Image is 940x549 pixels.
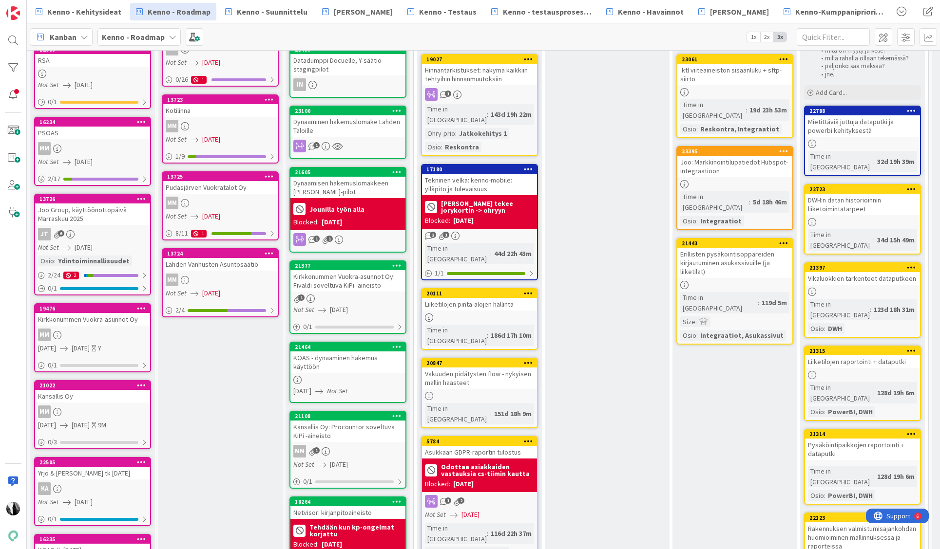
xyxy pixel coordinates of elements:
div: Pudasjärven Vuokratalot Oy [163,181,278,194]
div: JT [38,228,51,240]
div: 23061 [677,55,792,64]
div: 21605Dynaamisen hakemuslomakkeen [PERSON_NAME]-pilot [290,168,405,198]
div: 16234 [35,118,150,127]
div: 13725 [163,172,278,181]
span: 0 / 1 [48,283,57,293]
div: 1 [191,230,207,238]
span: : [758,297,759,308]
span: : [696,124,698,134]
div: [DATE] [453,216,474,226]
span: : [873,235,875,245]
span: Kenno-Kumppanipriorisointi [795,6,884,18]
span: : [455,128,457,139]
div: 23395 [682,148,792,155]
div: 22788Mietittäviä juttuja dataputki ja powerbi kehityksestä [805,107,920,137]
div: 19027 [426,56,537,63]
div: Liiketilojen pinta-alojen hallinta [422,298,537,311]
div: 21443 [682,240,792,247]
span: [PERSON_NAME] [334,6,393,18]
a: 22889RSANot Set[DATE]0/1 [34,44,151,109]
span: 1 [443,232,449,238]
span: [DATE] [202,288,220,298]
div: 21605 [290,168,405,177]
div: Jatkokehitys 1 [457,128,509,139]
a: 23395Joo: Markkinointilupatiedot Hubspot-integraatioonTime in [GEOGRAPHIC_DATA]:5d 18h 46mOsio:In... [676,146,793,230]
div: 5784 [426,438,537,445]
div: 21464 [295,344,405,350]
div: 21443Erillisten pysäköintisoppareiden kirjautuminen asukassivuille (ja liiketilat) [677,239,792,278]
div: 5784 [422,437,537,446]
div: Osio [808,406,824,417]
div: 21022Kansallis Oy [35,381,150,403]
div: 13724 [167,250,278,257]
span: : [695,316,697,327]
div: MM [35,405,150,418]
span: [DATE] [72,420,90,430]
span: 1 [313,142,320,148]
div: 21397 [805,263,920,272]
div: Integraatiot [698,216,744,226]
a: [PERSON_NAME] [316,3,399,20]
a: 22723DWH:n datan historioinnin liiketoimintatarpeetTime in [GEOGRAPHIC_DATA]:34d 15h 49m [804,184,921,255]
a: 20847Vakuuden pidätysten flow - nykyisen mallin haasteetTime in [GEOGRAPHIC_DATA]:151d 18h 9m [421,358,538,428]
div: MM [166,274,178,286]
div: 21315 [805,347,920,355]
span: : [746,105,747,115]
div: 32d 19h 39m [875,156,917,167]
a: 23459Datadumppi Docuelle, Y-säätiö stagingpilotIN [289,44,406,98]
div: Blocked: [293,217,319,227]
div: 0/1 [35,359,150,371]
div: 21464 [290,343,405,351]
a: 21108Kansallis Oy: Procountor soveltuva KiPi -aineistoMMNot Set[DATE]0/1 [289,411,406,489]
span: : [54,256,56,266]
div: 21314 [805,430,920,439]
span: Kenno - testausprosessi/Featureflagit [503,6,592,18]
div: 22788 [809,108,920,114]
div: 23459Datadumppi Docuelle, Y-säätiö stagingpilot [290,45,405,75]
a: [PERSON_NAME] [692,3,775,20]
div: .ktl viiteaineiston sisäänluku + sftp-siirto [677,64,792,85]
span: : [873,387,875,398]
span: [DATE] [38,343,56,353]
div: 21377 [295,262,405,269]
span: 2 [430,232,436,238]
span: Kenno - Roadmap [148,6,211,18]
div: 151d 18h 9m [492,408,534,419]
div: 20111Liiketilojen pinta-alojen hallinta [422,289,537,311]
span: : [487,109,488,120]
div: Datadumppi Docuelle, Y-säätiö stagingpilot [290,54,405,75]
div: Kansallis Oy [35,390,150,403]
div: 13726Joo Group, käyttöönottopäivä Marraskuu 2025 [35,195,150,225]
div: 19476 [35,304,150,313]
div: Time in [GEOGRAPHIC_DATA] [425,243,490,264]
span: Kenno - Suunnittelu [237,6,307,18]
div: 16234PSOAS [35,118,150,139]
a: Kenno - Suunnittelu [219,3,313,20]
span: 1 / 9 [175,151,185,162]
div: MM [35,329,150,341]
a: 17180Tekninen velka: kenno-mobile: ylläpito ja tulevaisuus[PERSON_NAME] tekee jorykortin -> ohryy... [421,164,538,280]
div: Time in [GEOGRAPHIC_DATA] [680,292,758,313]
div: [DATE] [322,217,342,227]
div: MM [38,329,51,341]
div: 21443 [677,239,792,248]
span: [DATE] [202,134,220,145]
div: 1/9 [163,150,278,163]
span: 1 [313,447,320,454]
div: 1 [191,76,207,84]
div: Dynaamisen hakemuslomakkeen [PERSON_NAME]-pilot [290,177,405,198]
span: [DATE] [75,157,93,167]
div: IN [290,78,405,91]
div: Time in [GEOGRAPHIC_DATA] [808,151,873,172]
div: 23061 [682,56,792,63]
div: Osio [680,124,696,134]
span: 8 / 11 [175,228,188,238]
span: : [487,330,488,341]
div: DWH:n datan historioinnin liiketoimintatarpeet [805,194,920,215]
div: 21314 [809,431,920,438]
div: Erillisten pysäköintisoppareiden kirjautuminen asukassivuille (ja liiketilat) [677,248,792,278]
div: MM [38,405,51,418]
div: 19027 [422,55,537,64]
div: Reskontra [442,142,481,152]
div: MM [35,142,150,155]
